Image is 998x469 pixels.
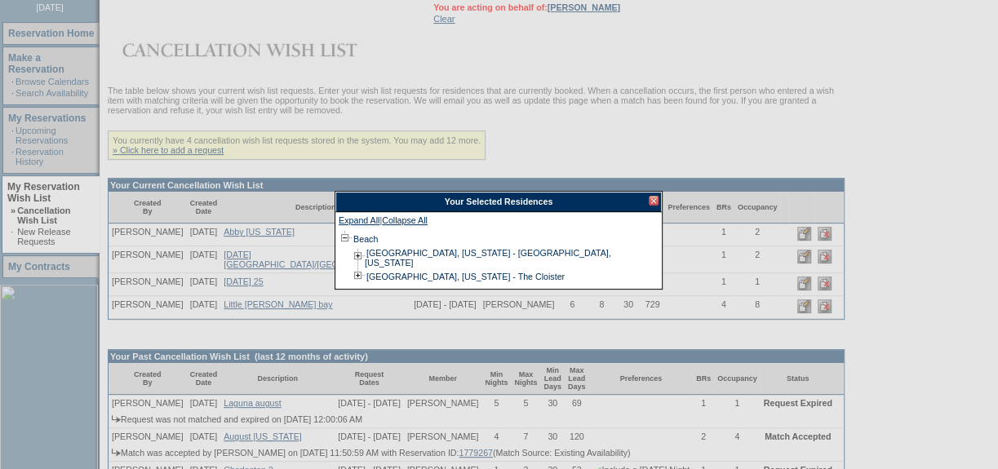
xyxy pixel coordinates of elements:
a: [GEOGRAPHIC_DATA], [US_STATE] - [GEOGRAPHIC_DATA], [US_STATE] [365,248,611,268]
a: [GEOGRAPHIC_DATA], [US_STATE] - The Cloister [366,272,565,281]
div: | [339,215,659,230]
a: Expand All [339,215,379,230]
a: Collapse All [382,215,428,230]
div: Your Selected Residences [335,192,662,212]
a: Beach [353,234,378,244]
